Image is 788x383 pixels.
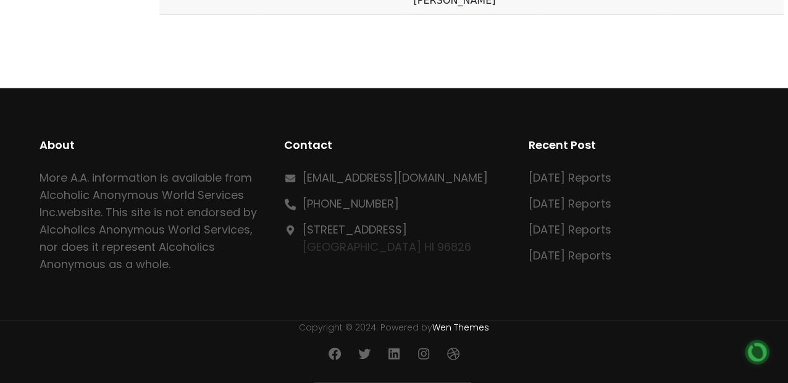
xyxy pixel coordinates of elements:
h2: Contact [284,137,504,154]
a: [STREET_ADDRESS] [303,222,407,237]
a: [DATE] Reports [529,196,611,211]
p: More A.A. information is available from Alcoholic Anonymous World Services Inc. . This site is no... [40,169,259,273]
p: [GEOGRAPHIC_DATA] HI 96826 [303,221,471,256]
a: [PHONE_NUMBER] [303,196,399,211]
h2: Recent Post [529,137,748,154]
h2: About [40,137,259,154]
a: [DATE] Reports [529,248,611,263]
a: website [57,204,101,220]
p: Copyright © 2024. Powered by [40,321,748,335]
a: [DATE] Reports [529,222,611,237]
a: [EMAIL_ADDRESS][DOMAIN_NAME] [303,170,488,185]
a: [DATE] Reports [529,170,611,185]
a: Wen Themes [432,321,489,334]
